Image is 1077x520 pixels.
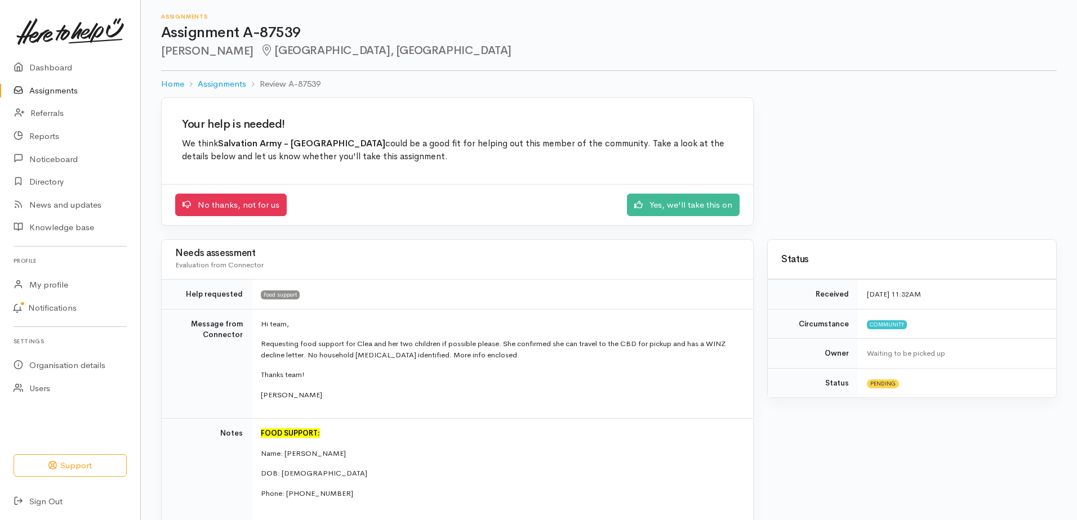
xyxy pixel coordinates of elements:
div: Waiting to be picked up [867,348,1043,359]
a: Assignments [198,78,246,91]
p: [PERSON_NAME] [261,389,740,401]
h1: Assignment A-87539 [161,25,1057,41]
p: Requesting food support for Clea and her two children if possible please. She confirmed she can t... [261,338,740,360]
h2: Your help is needed! [182,118,733,131]
h6: Settings [14,334,127,349]
a: Yes, we'll take this on [627,194,740,217]
span: Evaluation from Connector [175,260,264,270]
h3: Needs assessment [175,248,740,259]
td: Owner [768,339,858,369]
h6: Profile [14,253,127,268]
time: [DATE] 11:32AM [867,289,921,299]
span: Pending [867,379,899,388]
p: Phone: [PHONE_NUMBER] [261,488,740,499]
span: [GEOGRAPHIC_DATA], [GEOGRAPHIC_DATA] [260,43,511,57]
p: We think could be a good fit for helping out this member of the community. Take a look at the det... [182,137,733,164]
td: Circumstance [768,309,858,339]
td: Status [768,368,858,397]
span: Food support [261,290,300,299]
nav: breadcrumb [161,71,1057,97]
span: Community [867,320,907,329]
a: No thanks, not for us [175,194,287,217]
td: Help requested [162,280,252,310]
li: Review A-87539 [246,78,321,91]
td: Received [768,280,858,310]
p: DOB: [DEMOGRAPHIC_DATA] [261,468,740,479]
h2: [PERSON_NAME] [161,44,1057,57]
p: Thanks team! [261,369,740,380]
td: Message from Connector [162,309,252,419]
button: Support [14,454,127,477]
b: Salvation Army - [GEOGRAPHIC_DATA] [218,138,385,149]
p: Hi team, [261,319,740,330]
a: Home [161,78,184,91]
h6: Assignments [161,14,1057,20]
font: FOOD SUPPORT: [261,428,320,438]
h3: Status [781,254,1043,265]
p: Name: [PERSON_NAME] [261,448,740,459]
